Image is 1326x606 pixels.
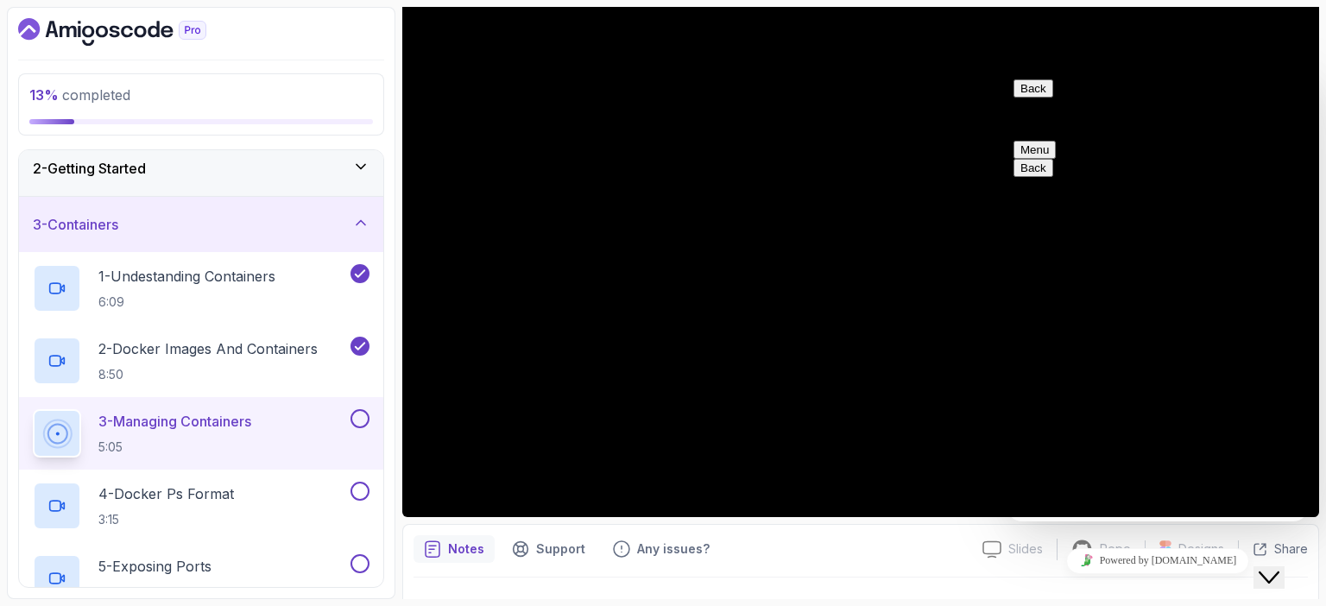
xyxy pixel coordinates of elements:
[402,2,1319,517] iframe: 3 - Managing Containers
[1253,537,1309,589] iframe: chat widget
[18,18,246,46] a: Dashboard
[19,141,383,196] button: 2-Getting Started
[98,584,212,601] p: 4:37
[536,540,585,558] p: Support
[1007,541,1309,580] iframe: chat widget
[448,540,484,558] p: Notes
[414,535,495,563] button: notes button
[33,409,369,458] button: 3-Managing Containers5:05
[33,482,369,530] button: 4-Docker Ps Format3:15
[29,86,59,104] span: 13 %
[33,158,146,179] h3: 2 - Getting Started
[33,554,369,603] button: 5-Exposing Ports4:37
[98,294,275,311] p: 6:09
[98,366,318,383] p: 8:50
[33,337,369,385] button: 2-Docker Images And Containers8:50
[98,411,251,432] p: 3 - Managing Containers
[98,266,275,287] p: 1 - Undestanding Containers
[637,540,710,558] p: Any issues?
[29,86,130,104] span: completed
[98,439,251,456] p: 5:05
[33,214,118,235] h3: 3 - Containers
[502,535,596,563] button: Support button
[98,556,212,577] p: 5 - Exposing Ports
[1007,73,1309,521] iframe: chat widget
[19,197,383,252] button: 3-Containers
[98,338,318,359] p: 2 - Docker Images And Containers
[98,511,234,528] p: 3:15
[33,264,369,312] button: 1-Undestanding Containers6:09
[98,483,234,504] p: 4 - Docker Ps Format
[603,535,720,563] button: Feedback button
